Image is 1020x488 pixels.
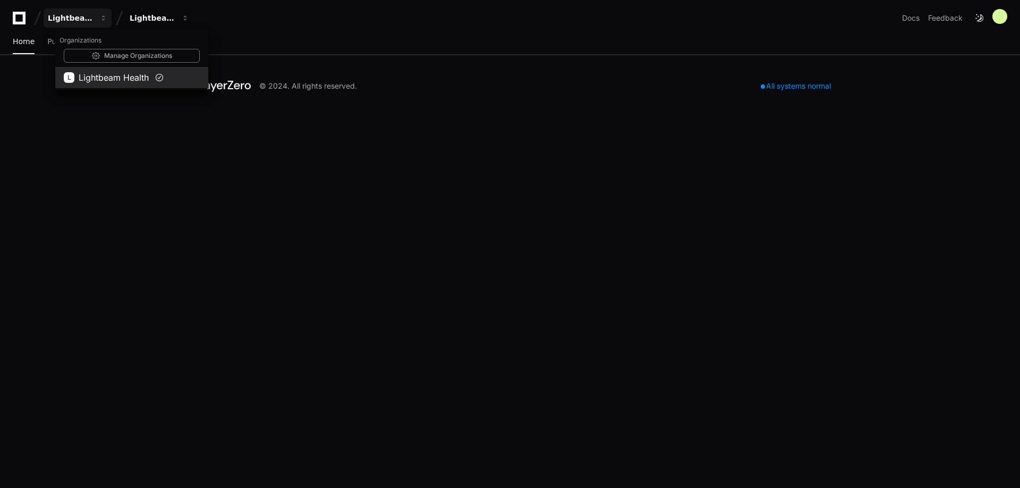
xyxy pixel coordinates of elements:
[902,13,920,23] a: Docs
[64,72,74,83] div: L
[55,30,208,90] div: Lightbeam Health
[13,38,35,45] span: Home
[928,13,963,23] button: Feedback
[47,30,97,54] a: Pull Requests
[79,71,149,84] span: Lightbeam Health
[125,8,193,28] button: Lightbeam Health Solutions
[44,8,112,28] button: Lightbeam Health
[754,79,837,93] div: All systems normal
[130,13,175,23] div: Lightbeam Health Solutions
[13,30,35,54] a: Home
[259,81,357,91] div: © 2024. All rights reserved.
[64,49,200,63] a: Manage Organizations
[55,32,208,49] h1: Organizations
[47,38,97,45] span: Pull Requests
[48,13,93,23] div: Lightbeam Health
